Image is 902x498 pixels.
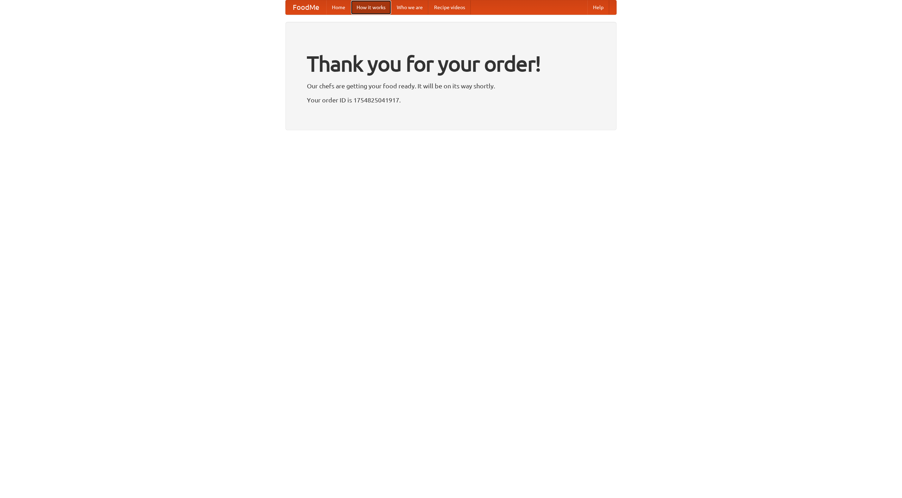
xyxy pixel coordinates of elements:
[326,0,351,14] a: Home
[391,0,428,14] a: Who we are
[351,0,391,14] a: How it works
[307,47,595,81] h1: Thank you for your order!
[286,0,326,14] a: FoodMe
[307,81,595,91] p: Our chefs are getting your food ready. It will be on its way shortly.
[307,95,595,105] p: Your order ID is 1754825041917.
[587,0,609,14] a: Help
[428,0,471,14] a: Recipe videos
